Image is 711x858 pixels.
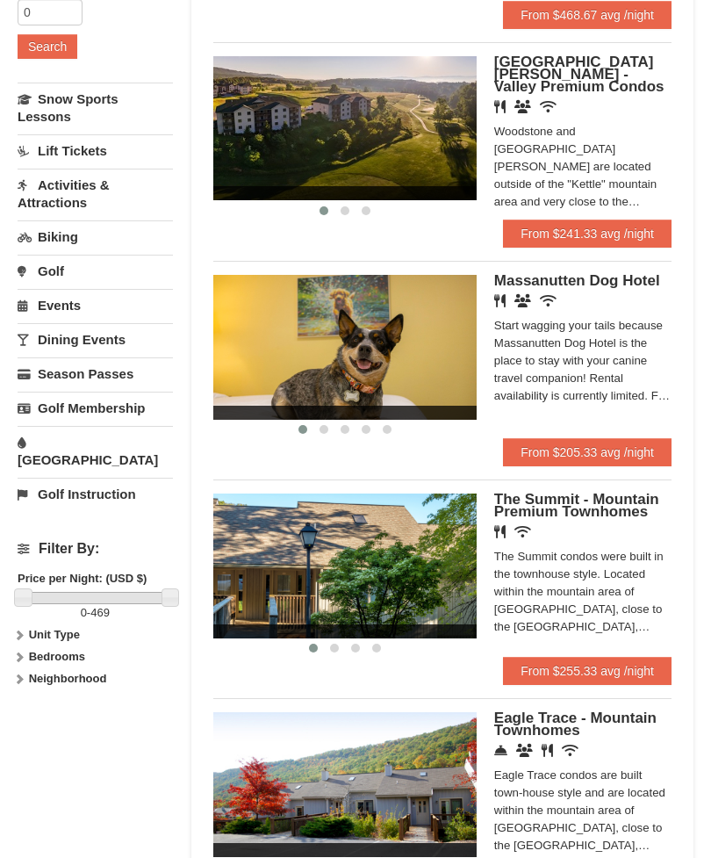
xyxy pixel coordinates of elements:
[18,255,173,287] a: Golf
[90,606,110,619] span: 469
[18,289,173,321] a: Events
[494,525,506,538] i: Restaurant
[18,134,173,167] a: Lift Tickets
[18,426,173,476] a: [GEOGRAPHIC_DATA]
[18,169,173,219] a: Activities & Attractions
[516,744,533,757] i: Conference Facilities
[18,83,173,133] a: Snow Sports Lessons
[540,294,557,307] i: Wireless Internet (free)
[18,357,173,390] a: Season Passes
[503,657,671,685] a: From $255.33 avg /night
[514,100,531,113] i: Banquet Facilities
[18,220,173,253] a: Biking
[494,294,506,307] i: Restaurant
[18,604,173,622] label: -
[494,272,660,289] span: Massanutten Dog Hotel
[494,710,657,739] span: Eagle Trace - Mountain Townhomes
[494,317,671,405] div: Start wagging your tails because Massanutten Dog Hotel is the place to stay with your canine trav...
[18,392,173,424] a: Golf Membership
[494,767,671,854] div: Eagle Trace condos are built town-house style and are located within the mountain area of [GEOGRA...
[562,744,578,757] i: Wireless Internet (free)
[29,628,80,641] strong: Unit Type
[29,672,107,685] strong: Neighborhood
[494,744,507,757] i: Concierge Desk
[29,650,85,663] strong: Bedrooms
[503,220,671,248] a: From $241.33 avg /night
[494,548,671,636] div: The Summit condos were built in the townhouse style. Located within the mountain area of [GEOGRAP...
[18,34,77,59] button: Search
[514,294,531,307] i: Banquet Facilities
[18,572,147,585] strong: Price per Night: (USD $)
[514,525,531,538] i: Wireless Internet (free)
[18,323,173,356] a: Dining Events
[494,54,664,95] span: [GEOGRAPHIC_DATA][PERSON_NAME] - Valley Premium Condos
[494,100,506,113] i: Restaurant
[81,606,87,619] span: 0
[494,491,659,520] span: The Summit - Mountain Premium Townhomes
[18,541,173,557] h4: Filter By:
[540,100,557,113] i: Wireless Internet (free)
[503,438,671,466] a: From $205.33 avg /night
[542,744,553,757] i: Restaurant
[18,478,173,510] a: Golf Instruction
[494,123,671,211] div: Woodstone and [GEOGRAPHIC_DATA][PERSON_NAME] are located outside of the "Kettle" mountain area an...
[503,1,671,29] a: From $468.67 avg /night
